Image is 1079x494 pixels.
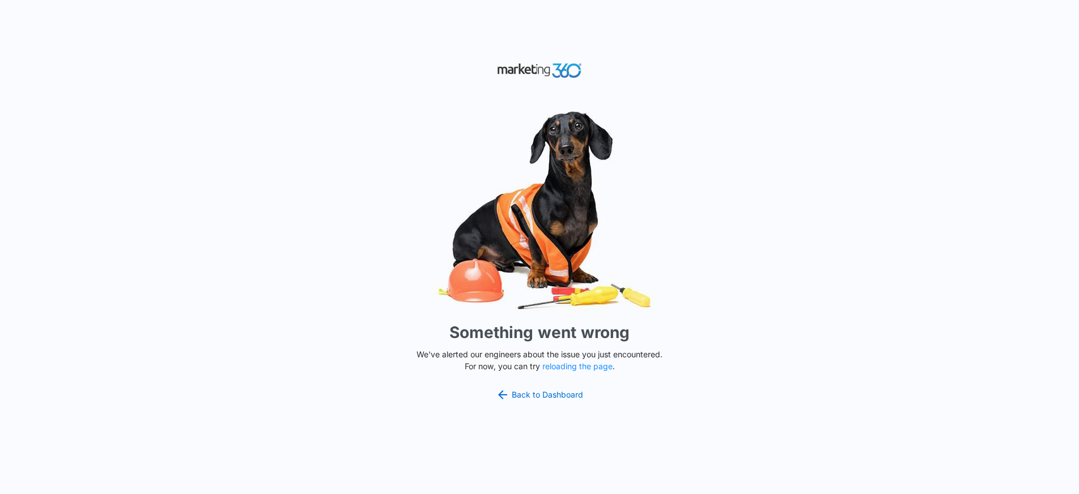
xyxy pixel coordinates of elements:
h1: Something went wrong [449,320,630,344]
p: We've alerted our engineers about the issue you just encountered. For now, you can try . [412,348,667,372]
img: Sad Dog [369,104,710,316]
a: Back to Dashboard [496,388,583,402]
img: Marketing 360 Logo [497,61,582,81]
button: reloading the page [542,362,613,371]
